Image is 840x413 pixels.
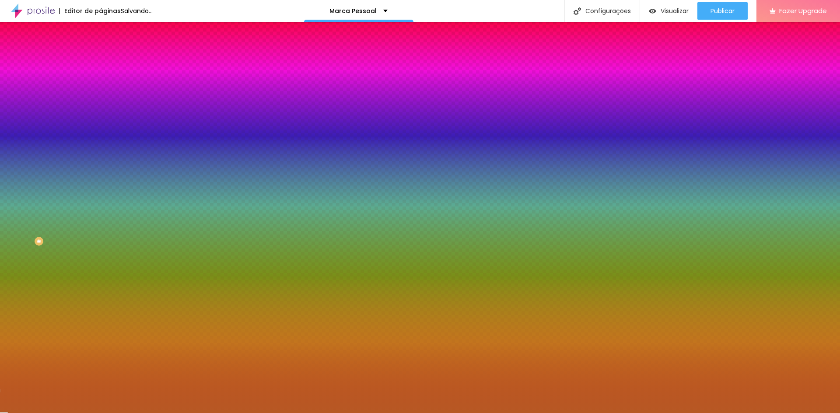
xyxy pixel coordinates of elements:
[574,7,581,15] img: Icone
[329,8,377,14] p: Marca Pessoal
[640,2,697,20] button: Visualizar
[59,8,121,14] div: Editor de páginas
[649,7,656,15] img: view-1.svg
[697,2,748,20] button: Publicar
[661,7,689,14] span: Visualizar
[779,7,827,14] span: Fazer Upgrade
[121,8,153,14] div: Salvando...
[710,7,735,14] span: Publicar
